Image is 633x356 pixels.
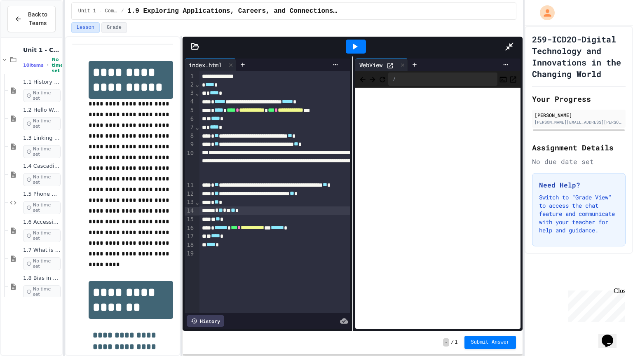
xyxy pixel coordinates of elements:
span: 1 [455,339,457,346]
div: index.html [185,61,226,69]
div: 11 [185,181,195,190]
div: index.html [185,59,236,71]
span: Back to Teams [27,10,49,28]
iframe: chat widget [565,287,625,322]
span: 1.6 Accessibility [23,219,61,226]
button: Grade [101,22,127,33]
div: 18 [185,241,195,250]
span: No time set [23,89,61,102]
iframe: chat widget [598,323,625,348]
button: Lesson [71,22,100,33]
iframe: Web Preview [355,88,520,329]
p: Switch to "Grade View" to access the chat feature and communicate with your teacher for help and ... [539,193,619,234]
div: 12 [185,190,195,199]
span: 1.7 What is Artificial Intelligence (AI) [23,247,61,254]
span: No time set [23,285,61,298]
span: 1.9 Exploring Applications, Careers, and Connections in the Digital World [127,6,338,16]
div: 6 [185,115,195,124]
button: Refresh [378,74,387,84]
span: Fold line [195,199,199,206]
div: WebView [355,61,387,69]
div: Chat with us now!Close [3,3,57,52]
span: Fold line [195,90,199,96]
div: 8 [185,132,195,141]
div: 10 [185,149,195,181]
div: [PERSON_NAME][EMAIL_ADDRESS][PERSON_NAME][DOMAIN_NAME] [535,119,623,125]
div: WebView [355,59,408,71]
span: 1.1 History of the WWW [23,79,61,86]
div: 1 [185,73,195,81]
div: 17 [185,232,195,241]
button: Open in new tab [509,74,517,84]
button: Console [499,74,507,84]
button: Back to Teams [7,6,56,32]
div: History [187,315,224,327]
span: 1.8 Bias in Artificial Intelligence [23,275,61,282]
span: Submit Answer [471,339,510,346]
div: 3 [185,89,195,98]
div: [PERSON_NAME] [535,111,623,119]
span: 1.5 Phone Usage Assignment [23,191,61,198]
span: No time set [23,257,61,270]
div: 19 [185,250,195,258]
h1: 259-ICD2O-Digital Technology and Innovations in the Changing World [532,33,626,80]
span: Fold line [195,81,199,88]
span: 1.2 Hello World [23,107,61,114]
div: 15 [185,215,195,224]
div: 9 [185,141,195,149]
div: My Account [531,3,557,22]
h3: Need Help? [539,180,619,190]
h2: Your Progress [532,93,626,105]
div: 7 [185,123,195,132]
span: Unit 1 - Computational Thinking and Making Connections [78,8,118,14]
div: 4 [185,98,195,106]
span: 1.3 Linking Web Pages [23,135,61,142]
button: Submit Answer [464,336,516,349]
div: 14 [185,207,195,215]
span: Back [359,74,367,84]
div: No due date set [532,157,626,166]
span: Unit 1 - Computational Thinking and Making Connections [23,46,61,54]
h2: Assignment Details [532,142,626,153]
div: 16 [185,224,195,233]
div: 2 [185,81,195,89]
span: 1.4 Cascading Style Sheets [23,163,61,170]
span: No time set [52,57,63,73]
span: - [443,338,449,347]
span: Forward [368,74,377,84]
div: 5 [185,106,195,115]
span: No time set [23,145,61,158]
span: No time set [23,201,61,214]
span: / [451,339,454,346]
span: No time set [23,229,61,242]
span: No time set [23,117,61,130]
div: 13 [185,198,195,207]
div: / [388,73,497,86]
span: Fold line [195,124,199,131]
span: No time set [23,173,61,186]
span: 10 items [23,63,44,68]
span: • [47,62,49,68]
span: / [121,8,124,14]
